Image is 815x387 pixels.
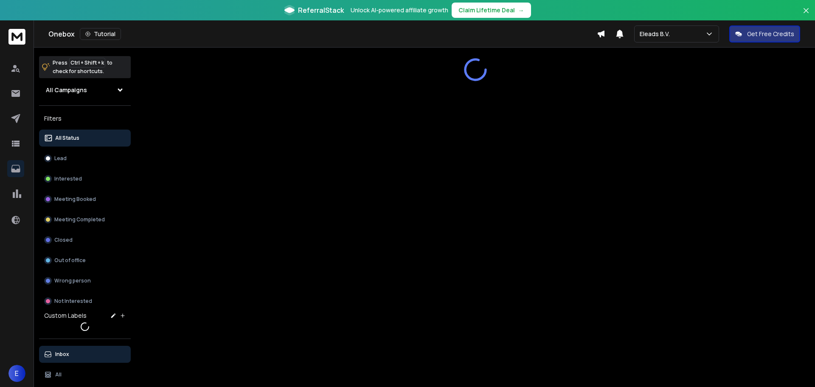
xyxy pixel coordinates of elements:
[44,311,87,320] h3: Custom Labels
[8,365,25,382] button: E
[39,82,131,99] button: All Campaigns
[39,366,131,383] button: All
[54,277,91,284] p: Wrong person
[518,6,524,14] span: →
[452,3,531,18] button: Claim Lifetime Deal→
[55,135,79,141] p: All Status
[39,252,131,269] button: Out of office
[54,298,92,305] p: Not Interested
[801,5,812,25] button: Close banner
[640,30,673,38] p: Eleads B.V.
[39,130,131,147] button: All Status
[39,113,131,124] h3: Filters
[55,351,69,358] p: Inbox
[351,6,448,14] p: Unlock AI-powered affiliate growth
[747,30,794,38] p: Get Free Credits
[39,272,131,289] button: Wrong person
[54,175,82,182] p: Interested
[55,371,62,378] p: All
[80,28,121,40] button: Tutorial
[54,237,73,243] p: Closed
[39,232,131,249] button: Closed
[39,293,131,310] button: Not Interested
[54,257,86,264] p: Out of office
[54,155,67,162] p: Lead
[48,28,597,40] div: Onebox
[39,191,131,208] button: Meeting Booked
[39,346,131,363] button: Inbox
[54,196,96,203] p: Meeting Booked
[54,216,105,223] p: Meeting Completed
[53,59,112,76] p: Press to check for shortcuts.
[69,58,105,68] span: Ctrl + Shift + k
[39,211,131,228] button: Meeting Completed
[46,86,87,94] h1: All Campaigns
[39,150,131,167] button: Lead
[729,25,800,42] button: Get Free Credits
[39,170,131,187] button: Interested
[298,5,344,15] span: ReferralStack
